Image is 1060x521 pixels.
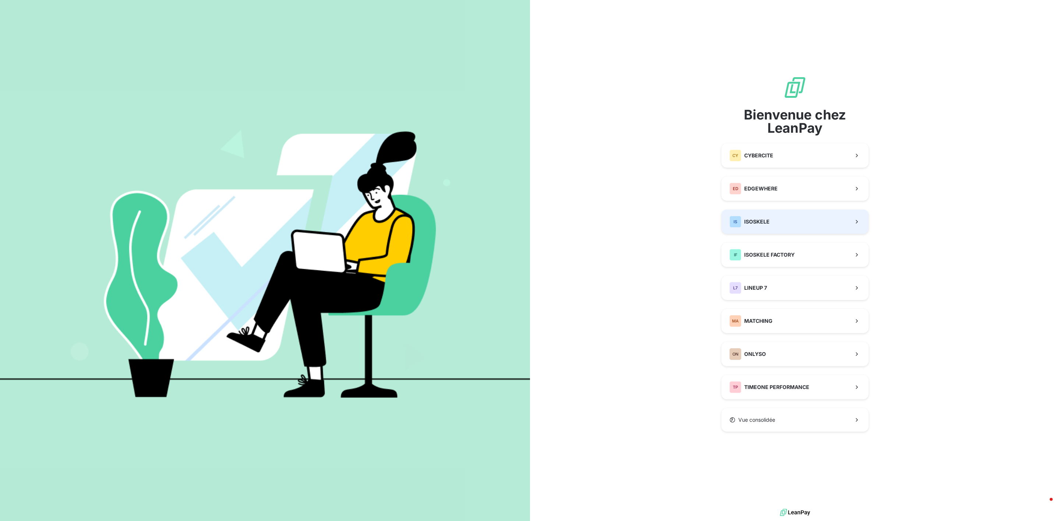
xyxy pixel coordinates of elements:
button: L7LINEUP 7 [721,276,869,300]
button: MAMATCHING [721,309,869,333]
div: CY [729,150,741,161]
span: TIMEONE PERFORMANCE [744,383,809,391]
div: IF [729,249,741,261]
button: CYCYBERCITE [721,143,869,168]
div: L7 [729,282,741,294]
span: Vue consolidée [738,416,775,424]
img: logo [780,507,810,518]
div: ON [729,348,741,360]
div: MA [729,315,741,327]
div: IS [729,216,741,228]
iframe: Intercom live chat [1035,496,1053,514]
span: EDGEWHERE [744,185,778,192]
button: ISISOSKELE [721,210,869,234]
span: ISOSKELE [744,218,770,225]
span: CYBERCITE [744,152,773,159]
span: ISOSKELE FACTORY [744,251,795,258]
img: logo sigle [783,76,807,99]
button: IFISOSKELE FACTORY [721,243,869,267]
button: TPTIMEONE PERFORMANCE [721,375,869,399]
button: Vue consolidée [721,408,869,432]
button: ONONLYSO [721,342,869,366]
span: ONLYSO [744,350,766,358]
span: MATCHING [744,317,773,325]
span: Bienvenue chez LeanPay [721,108,869,135]
span: LINEUP 7 [744,284,767,292]
div: TP [729,381,741,393]
button: EDEDGEWHERE [721,176,869,201]
div: ED [729,183,741,195]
